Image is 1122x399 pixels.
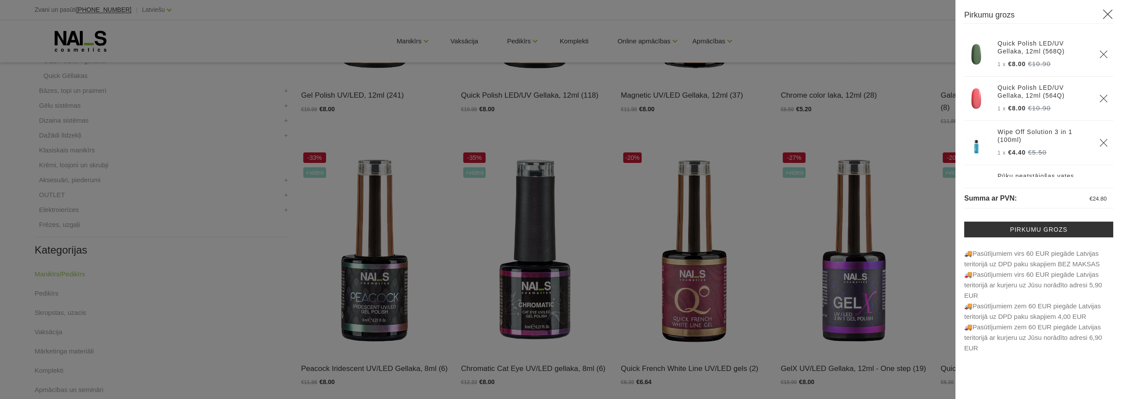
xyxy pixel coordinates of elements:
[1099,138,1108,147] a: Delete
[1028,104,1051,112] s: €10.90
[964,248,1113,353] p: 🚚Pasūtījumiem virs 60 EUR piegāde Latvijas teritorijā uz DPD paku skapjiem BEZ MAKSAS 🚚Pasūt...
[1028,60,1051,67] s: €10.90
[998,84,1089,99] a: Quick Polish LED/UV Gellaka, 12ml (564Q)
[1093,195,1107,202] span: 24.80
[964,9,1113,24] h3: Pirkumu grozs
[964,222,1113,237] a: Pirkumu grozs
[1008,60,1026,67] span: €8.00
[1099,94,1108,103] a: Delete
[998,128,1089,144] a: Wipe Off Solution 3 in 1 (100ml)
[1090,195,1093,202] span: €
[998,39,1089,55] a: Quick Polish LED/UV Gellaka, 12ml (568Q)
[964,194,1017,202] span: Summa ar PVN:
[1008,149,1026,156] span: €4.40
[1099,50,1108,59] a: Delete
[998,172,1089,188] a: Pūku neatstājošas vates, 500gab.
[998,150,1006,156] span: 1 x
[1028,148,1047,156] s: €5.50
[998,106,1006,112] span: 1 x
[998,61,1006,67] span: 1 x
[1008,105,1026,112] span: €8.00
